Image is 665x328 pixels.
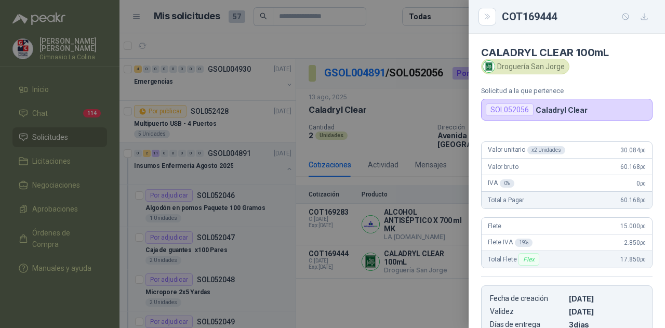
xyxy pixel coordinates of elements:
div: 19 % [515,239,533,247]
span: ,00 [640,257,646,263]
div: COT169444 [502,8,653,25]
p: [DATE] [569,307,644,316]
button: Close [481,10,494,23]
span: Valor bruto [488,163,518,170]
h4: CALADRYL CLEAR 100mL [481,46,653,59]
span: 17.850 [620,256,646,263]
span: 0 [636,180,646,187]
p: Validez [490,307,565,316]
div: Flex [518,253,539,266]
span: 2.850 [624,239,646,246]
span: Total Flete [488,253,541,266]
span: ,00 [640,240,646,246]
span: 60.168 [620,196,646,204]
div: SOL052056 [486,103,534,116]
p: Caladryl Clear [536,106,588,114]
span: IVA [488,179,514,188]
div: 0 % [500,179,515,188]
span: Valor unitario [488,146,565,154]
span: Flete [488,222,501,230]
span: 15.000 [620,222,646,230]
span: Total a Pagar [488,196,524,204]
img: Company Logo [483,61,495,72]
span: ,00 [640,224,646,229]
p: Solicitud a la que pertenece [481,87,653,95]
span: ,00 [640,198,646,203]
span: ,00 [640,164,646,170]
div: Droguería San Jorge [481,59,569,74]
span: ,00 [640,148,646,153]
span: 30.084 [620,147,646,154]
p: Fecha de creación [490,294,565,303]
div: x 2 Unidades [527,146,565,154]
p: [DATE] [569,294,644,303]
span: ,00 [640,181,646,187]
span: Flete IVA [488,239,533,247]
span: 60.168 [620,163,646,170]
